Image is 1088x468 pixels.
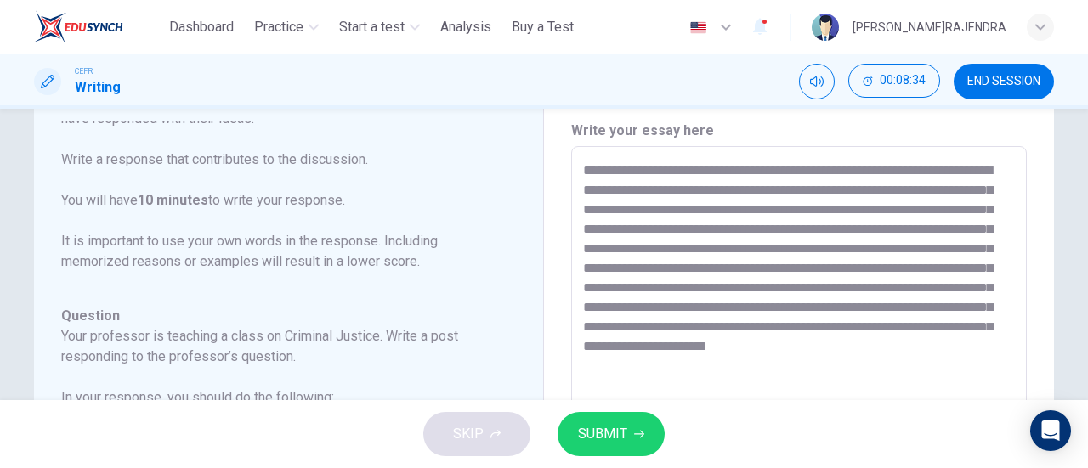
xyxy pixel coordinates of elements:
span: Dashboard [169,17,234,37]
h1: Writing [75,77,121,98]
div: Mute [799,64,835,99]
span: Analysis [440,17,491,37]
button: Dashboard [162,12,241,42]
div: Hide [848,64,940,99]
button: 00:08:34 [848,64,940,98]
h6: In your response, you should do the following: • Express and support your personal opinion • Make... [61,387,496,448]
span: 00:08:34 [880,74,926,87]
a: ELTC logo [34,10,162,44]
button: Start a test [332,12,427,42]
span: END SESSION [967,75,1040,88]
button: Analysis [433,12,498,42]
b: 10 minutes [138,192,208,208]
button: Practice [247,12,326,42]
span: SUBMIT [578,422,627,446]
div: Open Intercom Messenger [1030,410,1071,451]
h6: Your professor is teaching a class on Criminal Justice. Write a post responding to the professor’... [61,326,496,367]
button: END SESSION [954,64,1054,99]
button: SUBMIT [558,412,665,456]
h6: Directions [61,27,496,292]
span: Start a test [339,17,405,37]
span: CEFR [75,65,93,77]
h6: Question [61,306,496,326]
span: Practice [254,17,303,37]
img: ELTC logo [34,10,123,44]
div: [PERSON_NAME]RAJENDRA [853,17,1006,37]
img: Profile picture [812,14,839,41]
p: For this task, you will read an online discussion. A professor has posted a question about a topi... [61,48,496,272]
span: Buy a Test [512,17,574,37]
img: en [688,21,709,34]
button: Buy a Test [505,12,581,42]
h6: Write your essay here [571,121,1027,141]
